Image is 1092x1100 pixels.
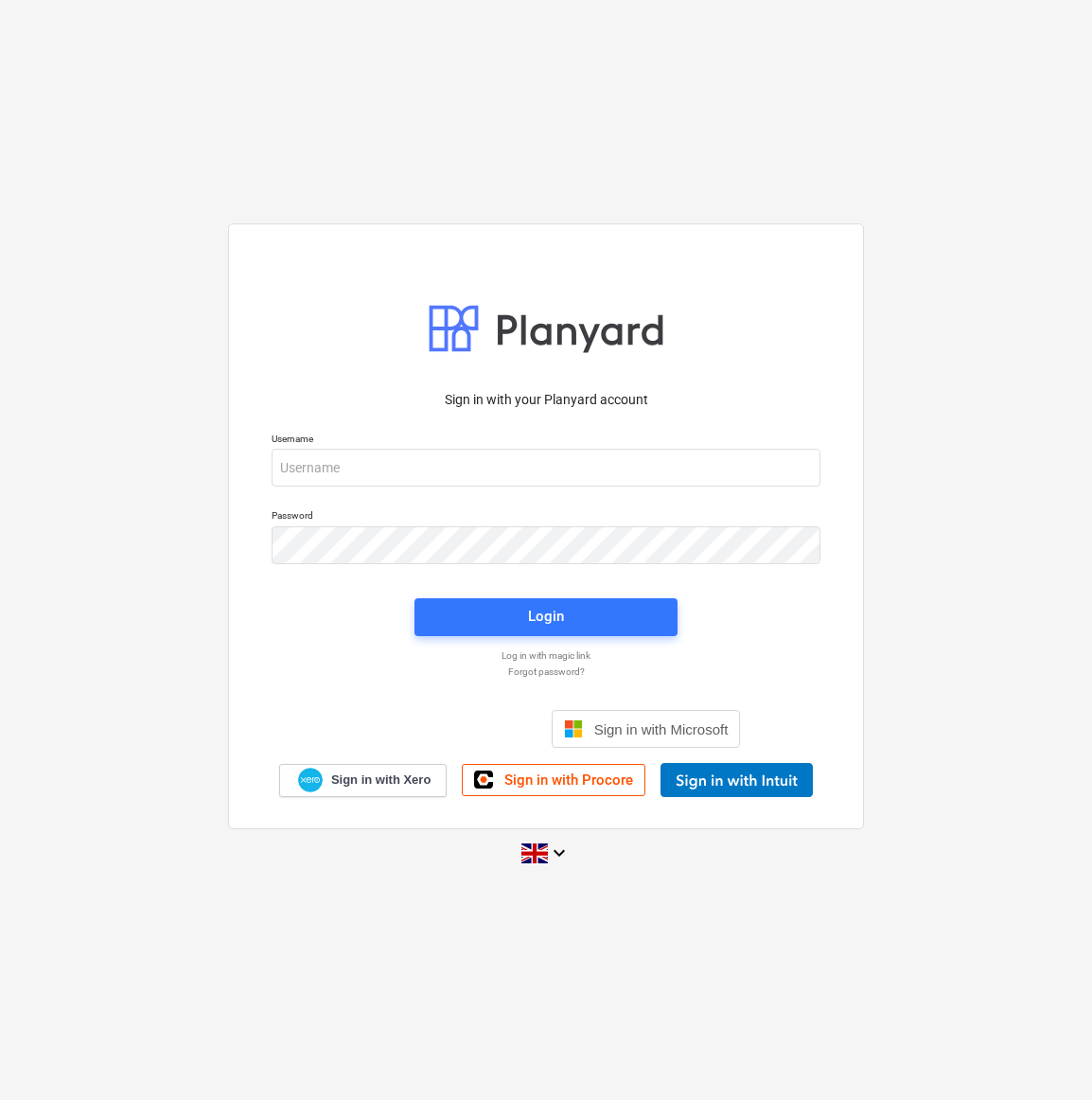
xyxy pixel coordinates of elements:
[594,721,729,737] span: Sign in with Microsoft
[272,509,820,525] p: Password
[272,449,820,487] input: Username
[564,719,583,738] img: Microsoft logo
[343,708,546,750] iframe: Knappen Logga in med Google
[414,598,678,636] button: Login
[548,842,571,864] i: keyboard_arrow_down
[279,764,448,797] a: Sign in with Xero
[272,433,820,449] p: Username
[262,665,830,678] a: Forgot password?
[504,772,633,789] span: Sign in with Procore
[331,772,431,789] span: Sign in with Xero
[272,390,820,410] p: Sign in with your Planyard account
[462,764,645,796] a: Sign in with Procore
[528,604,564,629] div: Login
[262,649,830,662] a: Log in with magic link
[298,768,323,793] img: Xero logo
